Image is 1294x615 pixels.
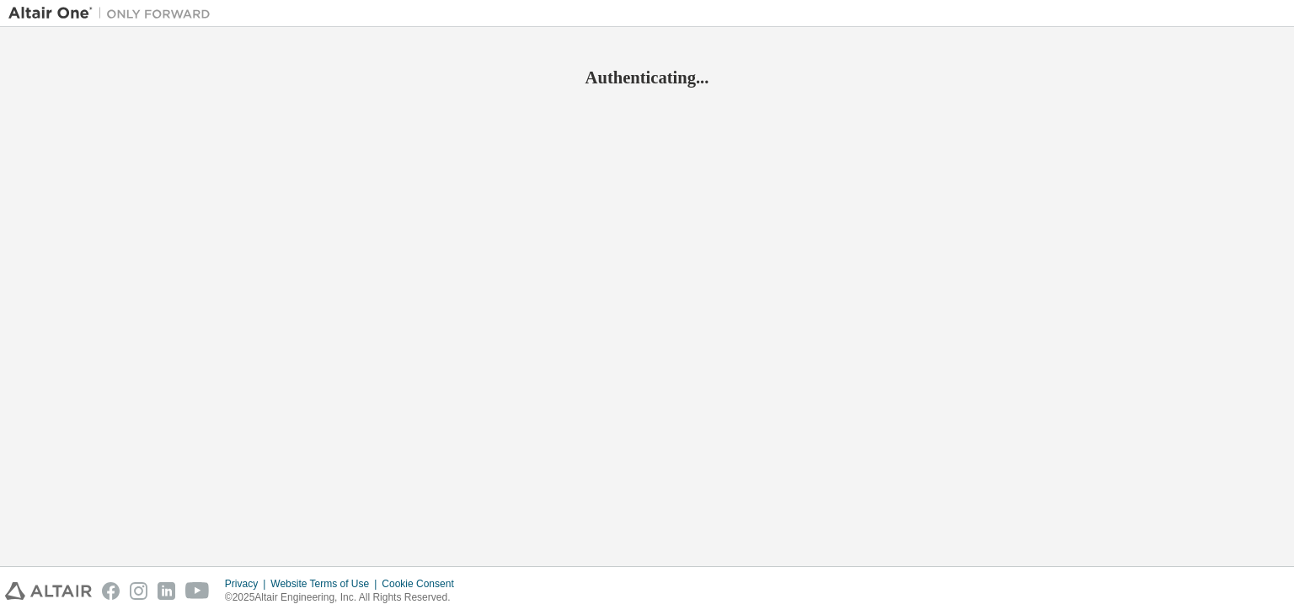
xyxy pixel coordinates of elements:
[185,582,210,600] img: youtube.svg
[8,5,219,22] img: Altair One
[225,591,464,605] p: © 2025 Altair Engineering, Inc. All Rights Reserved.
[270,577,382,591] div: Website Terms of Use
[225,577,270,591] div: Privacy
[382,577,463,591] div: Cookie Consent
[102,582,120,600] img: facebook.svg
[5,582,92,600] img: altair_logo.svg
[158,582,175,600] img: linkedin.svg
[8,67,1286,88] h2: Authenticating...
[130,582,147,600] img: instagram.svg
